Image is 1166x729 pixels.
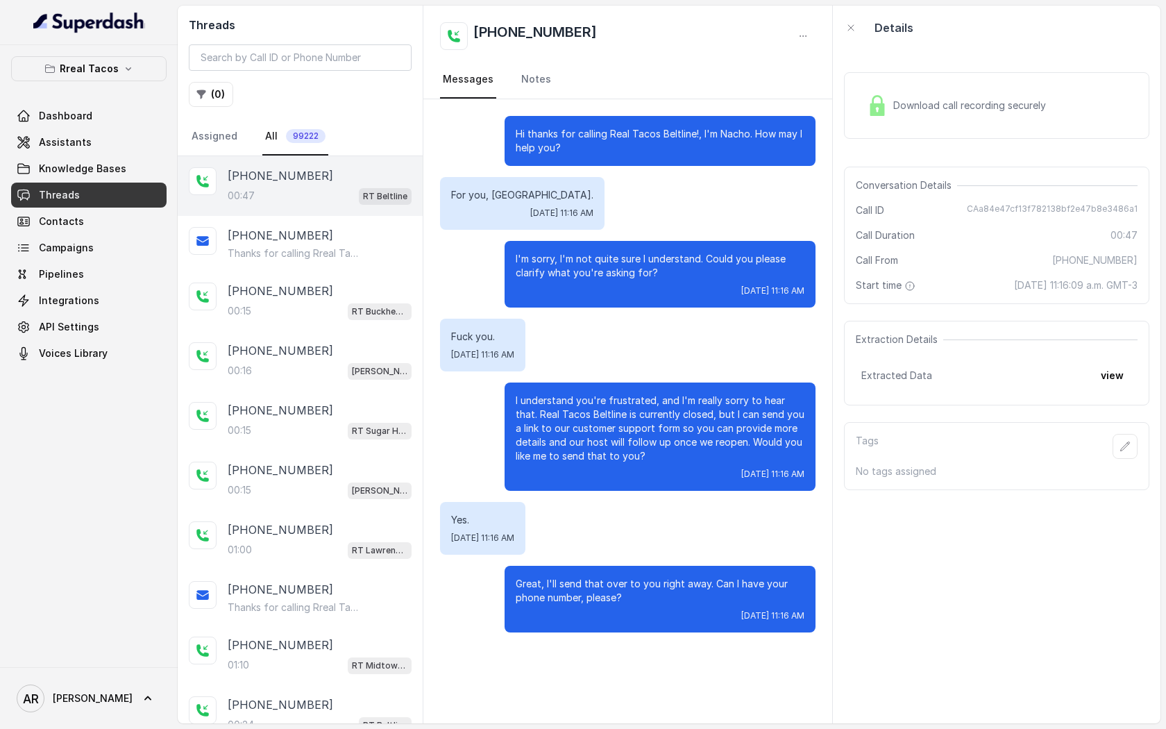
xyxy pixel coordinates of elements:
span: [PHONE_NUMBER] [1052,253,1138,267]
p: I understand you're frustrated, and I'm really sorry to hear that. Real Tacos Beltline is current... [516,394,804,463]
a: Threads [11,183,167,208]
a: [PERSON_NAME] [11,679,167,718]
p: [PHONE_NUMBER] [228,402,333,419]
span: Conversation Details [856,178,957,192]
span: Start time [856,278,918,292]
p: 00:16 [228,364,252,378]
p: 00:47 [228,189,255,203]
span: Call ID [856,203,884,217]
span: Pipelines [39,267,84,281]
p: [PHONE_NUMBER] [228,521,333,538]
p: I'm sorry, I'm not quite sure I understand. Could you please clarify what you're asking for? [516,252,804,280]
p: RT Beltline [363,190,407,203]
p: [PHONE_NUMBER] [228,581,333,598]
a: Notes [518,61,554,99]
p: [PHONE_NUMBER] [228,227,333,244]
span: Assistants [39,135,92,149]
p: [PHONE_NUMBER] [228,696,333,713]
span: [PERSON_NAME] [53,692,133,705]
a: Assistants [11,130,167,155]
p: 00:15 [228,483,251,497]
p: Yes. [451,513,514,527]
a: Assigned [189,118,240,156]
span: 99222 [286,129,326,143]
span: [DATE] 11:16 AM [451,533,514,544]
p: Hi thanks for calling Real Tacos Beltline!, I'm Nacho. How may I help you? [516,127,804,155]
span: Call Duration [856,228,915,242]
span: Contacts [39,215,84,228]
p: [PHONE_NUMBER] [228,462,333,478]
a: Pipelines [11,262,167,287]
span: Voices Library [39,346,108,360]
a: API Settings [11,315,167,340]
span: Knowledge Bases [39,162,126,176]
p: RT Sugar Hill / EN [352,424,407,438]
p: [PERSON_NAME] / EN [352,484,407,498]
p: Thanks for calling Rreal Tacos! Complete this form for any type of inquiry and a manager will con... [228,601,361,614]
p: 01:10 [228,658,249,672]
span: Integrations [39,294,99,308]
button: view [1092,363,1132,388]
nav: Tabs [440,61,816,99]
a: Voices Library [11,341,167,366]
p: [PHONE_NUMBER] [228,342,333,359]
p: For you, [GEOGRAPHIC_DATA]. [451,188,593,202]
a: Contacts [11,209,167,234]
span: Extraction Details [856,333,943,346]
span: [DATE] 11:16 AM [530,208,593,219]
p: Details [874,19,913,36]
button: Rreal Tacos [11,56,167,81]
p: 01:00 [228,543,252,557]
p: Rreal Tacos [60,60,119,77]
p: 00:15 [228,424,251,437]
a: Dashboard [11,103,167,128]
p: [PHONE_NUMBER] [228,283,333,299]
h2: Threads [189,17,412,33]
span: API Settings [39,320,99,334]
p: RT Midtown / EN [352,659,407,673]
button: (0) [189,82,233,107]
h2: [PHONE_NUMBER] [473,22,597,50]
img: light.svg [33,11,145,33]
p: Great, I'll send that over to you right away. Can I have your phone number, please? [516,577,804,605]
span: Dashboard [39,109,92,123]
p: RT Buckhead / EN [352,305,407,319]
span: [DATE] 11:16:09 a.m. GMT-3 [1014,278,1138,292]
span: Campaigns [39,241,94,255]
span: CAa84e47cf13f782138bf2e47b8e3486a1 [967,203,1138,217]
a: Knowledge Bases [11,156,167,181]
span: Threads [39,188,80,202]
span: 00:47 [1110,228,1138,242]
nav: Tabs [189,118,412,156]
a: All99222 [262,118,328,156]
span: Extracted Data [861,369,932,383]
a: Integrations [11,288,167,313]
a: Messages [440,61,496,99]
p: RT Lawrenceville [352,544,407,558]
text: AR [23,692,39,706]
span: Download call recording securely [893,99,1051,112]
span: [DATE] 11:16 AM [741,610,804,621]
p: Tags [856,434,879,459]
p: Thanks for calling Rreal Tacos! Complete this form for any type of inquiry and a manager will con... [228,246,361,260]
input: Search by Call ID or Phone Number [189,44,412,71]
span: Call From [856,253,898,267]
p: [PERSON_NAME] / EN [352,364,407,378]
img: Lock Icon [867,95,888,116]
span: [DATE] 11:16 AM [741,469,804,480]
span: [DATE] 11:16 AM [451,349,514,360]
p: Fuck you. [451,330,514,344]
a: Campaigns [11,235,167,260]
p: 00:15 [228,304,251,318]
p: No tags assigned [856,464,1138,478]
p: [PHONE_NUMBER] [228,637,333,653]
span: [DATE] 11:16 AM [741,285,804,296]
p: [PHONE_NUMBER] [228,167,333,184]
